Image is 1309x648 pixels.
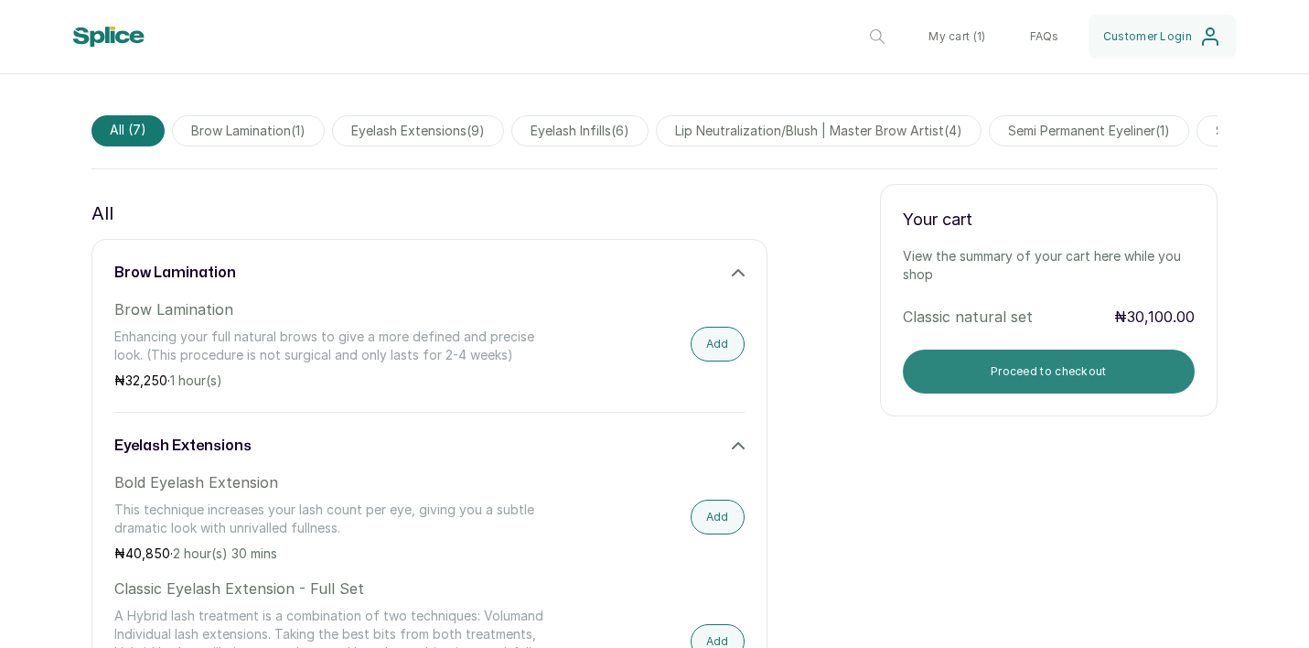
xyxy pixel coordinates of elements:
button: Add [691,500,745,535]
button: FAQs [1015,15,1074,59]
span: eyelash extensions(9) [332,115,504,146]
button: Add [691,327,745,362]
span: 32,250 [125,373,167,388]
h3: eyelash extensions [114,435,252,457]
span: semi permanent eyeliner(1) [989,115,1189,146]
span: lip neutralization/blush | master brow artist(4) [656,115,982,146]
p: Brow Lamination [114,298,555,320]
p: Bold Eyelash Extension [114,471,555,493]
p: ₦ · [114,545,555,563]
p: View the summary of your cart here while you shop [903,247,1195,284]
p: Enhancing your full natural brows to give a more defined and precise look. (This procedure is not... [114,328,555,364]
button: My cart (1) [914,15,1000,59]
p: All [91,199,113,228]
button: Proceed to checkout [903,350,1195,394]
p: ₦ · [114,372,555,390]
p: Classic natural set [903,306,1108,328]
span: eyelash infills(6) [511,115,649,146]
span: Customer Login [1103,29,1192,44]
span: 2 hour(s) 30 mins [173,545,277,561]
span: 40,850 [125,545,170,561]
p: Classic Eyelash Extension - Full Set [114,578,555,599]
button: Customer Login [1089,15,1236,59]
span: 1 hour(s) [170,373,222,388]
span: brow lamination(1) [172,115,325,146]
h3: brow lamination [114,262,236,284]
p: ₦30,100.00 [1114,306,1195,328]
p: Your cart [903,207,1195,232]
p: This technique increases your lash count per eye, giving you a subtle dramatic look with unrivall... [114,501,555,537]
span: All (7) [91,115,165,146]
